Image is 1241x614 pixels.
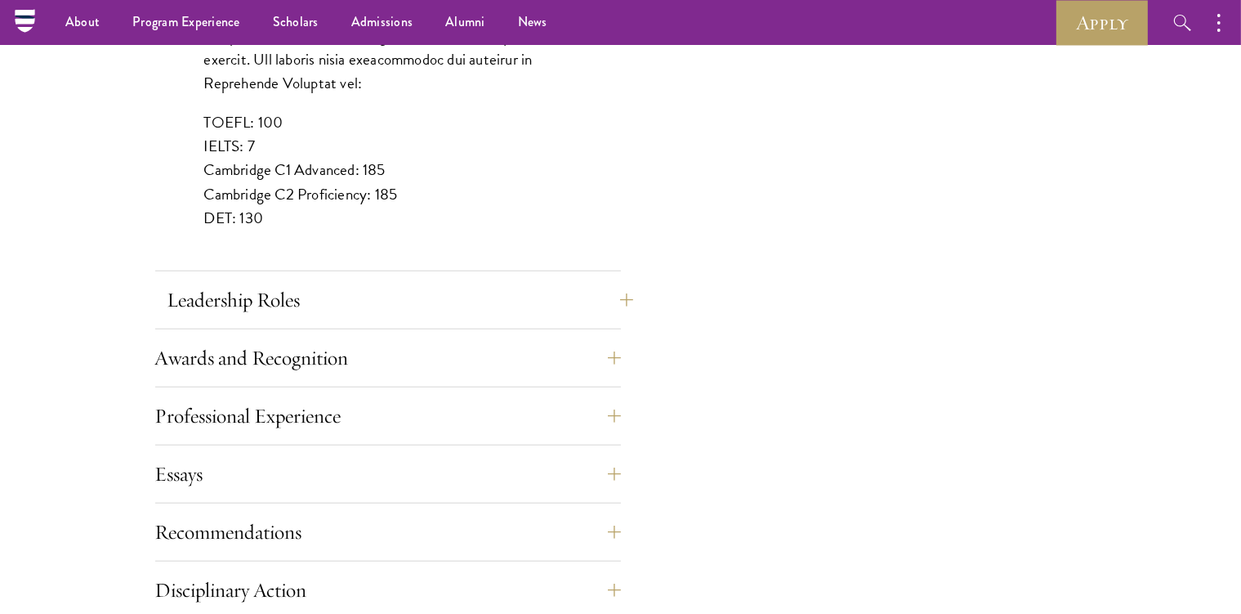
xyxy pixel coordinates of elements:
[155,513,621,552] button: Recommendations
[155,338,621,378] button: Awards and Recognition
[155,397,621,436] button: Professional Experience
[167,280,633,320] button: Leadership Roles
[155,571,621,610] button: Disciplinary Action
[204,110,572,229] p: TOEFL: 100 IELTS: 7 Cambridge C1 Advanced: 185 Cambridge C2 Proficiency: 185 DET: 130
[155,455,621,494] button: Essays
